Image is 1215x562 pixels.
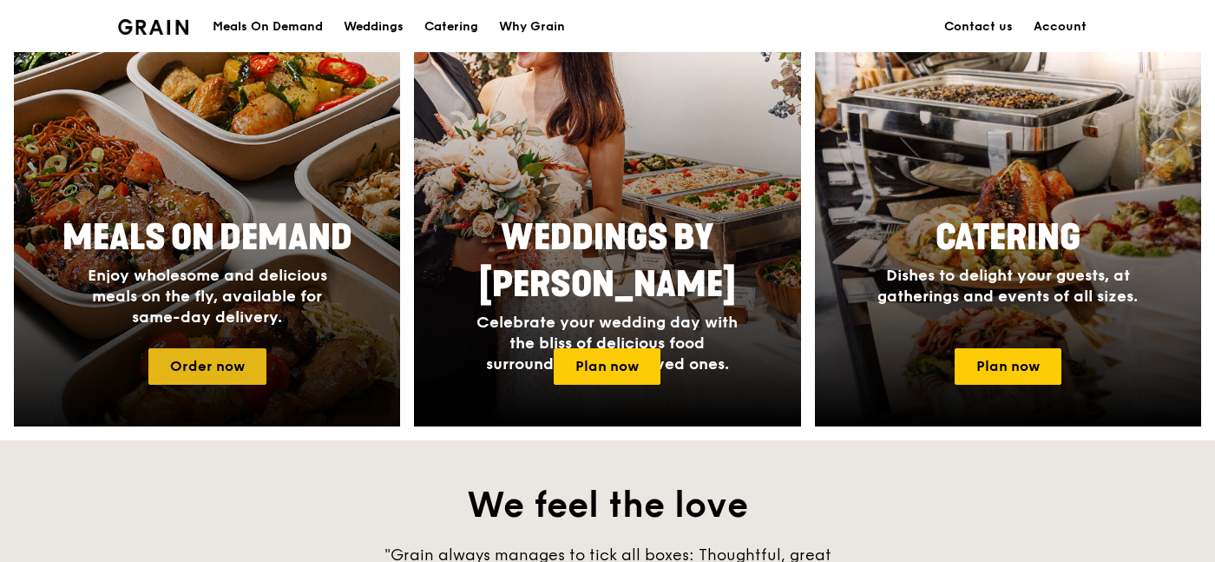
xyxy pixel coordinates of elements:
a: Order now [148,348,266,385]
a: Plan now [955,348,1061,385]
span: Weddings by [PERSON_NAME] [479,217,736,306]
a: Why Grain [489,1,575,53]
div: Weddings [344,1,404,53]
span: Meals On Demand [62,217,352,259]
a: Account [1023,1,1097,53]
a: Weddings [333,1,414,53]
span: Dishes to delight your guests, at gatherings and events of all sizes. [877,266,1138,306]
span: Catering [936,217,1080,259]
div: Why Grain [499,1,565,53]
div: Catering [424,1,478,53]
a: Contact us [934,1,1023,53]
span: Enjoy wholesome and delicious meals on the fly, available for same-day delivery. [88,266,327,327]
img: Grain [118,19,188,35]
div: Meals On Demand [213,1,323,53]
a: Catering [414,1,489,53]
a: Plan now [554,348,660,385]
span: Celebrate your wedding day with the bliss of delicious food surrounded by your loved ones. [476,313,738,374]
